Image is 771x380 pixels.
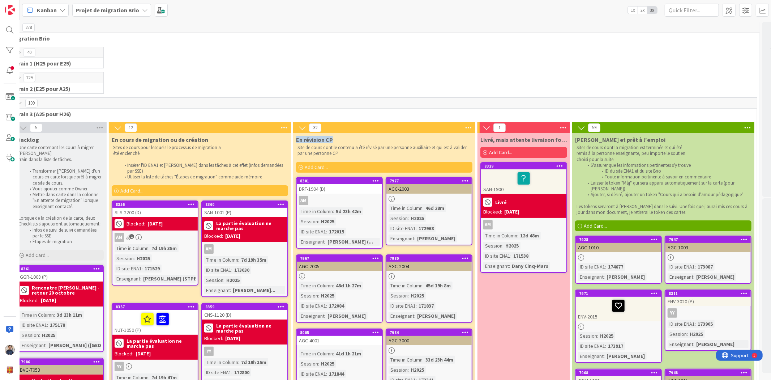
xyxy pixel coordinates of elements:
div: AGC-3000 [386,336,472,345]
li: S'assurer que les informations pertinentes s'y trouve [584,162,750,168]
div: 8311 [669,291,751,296]
div: 7967AGC-2005 [297,255,382,271]
div: ID site ENA1 [115,265,142,273]
span: : [510,252,511,260]
li: Laisser le token "Màj" qui sera apparu automatiquement sur la carte (pour [PERSON_NAME]) [584,180,750,192]
div: Session [668,330,687,338]
div: 173030 [232,266,251,274]
span: 278 [22,23,35,32]
div: NUT-1050 (P) [112,310,198,335]
div: 175178 [48,321,67,329]
div: 173917 [606,342,625,350]
span: Add Card... [489,149,512,156]
div: 8301DRT-1904 (D) [297,178,382,194]
span: Add Card... [305,164,328,170]
li: Toute information pertinente à savoir en commentaire [584,174,750,180]
div: 7967 [297,255,382,262]
div: 171837 [417,302,436,310]
div: 7986 [21,359,103,364]
div: Enseignant [20,341,46,349]
div: [PERSON_NAME] [415,312,457,320]
div: Session [204,276,223,284]
div: 5d 23h 42m [334,207,363,215]
div: 7947AGC-1003 [665,236,751,252]
span: : [238,358,239,366]
div: Blocked: [204,232,223,240]
b: Rencontre [PERSON_NAME] - retour 20 octobre [32,285,101,295]
span: : [414,312,415,320]
span: : [46,341,47,349]
span: : [416,224,417,232]
div: 7980AGC-2004 [386,255,472,271]
div: 8329 [484,164,566,169]
div: [PERSON_NAME] ([GEOGRAPHIC_DATA]... [47,341,145,349]
span: : [423,282,424,290]
div: H2025 [319,292,336,300]
span: : [325,238,326,246]
div: H2025 [598,332,615,340]
p: Sites de cours pour lesquels le processus de migration a [113,145,287,151]
div: 8311 [665,290,751,297]
span: : [695,263,696,271]
div: ID site ENA1 [299,302,326,310]
div: 8005 [297,329,382,336]
div: 7984 [390,330,472,335]
span: Kanban [37,6,57,14]
div: 8361GGR-1008 (P) [18,266,103,282]
div: Time in Column [483,232,517,240]
div: Enseignant [389,312,414,320]
div: Session [115,254,134,262]
div: 7971 [579,291,661,296]
span: 40 [23,48,35,57]
div: H2025 [224,276,241,284]
div: SAN-1900 [481,169,566,194]
div: 8361 [18,266,103,272]
div: [PERSON_NAME] [415,235,457,242]
div: ID site ENA1 [20,321,47,329]
li: Étapes de migration [26,239,103,245]
li: Insérer l'ID ENA1 et [PERSON_NAME] dans les tâches à cet effet (Infos demandées par SSE) [120,162,287,174]
div: 8329SAN-1900 [481,163,566,194]
div: Time in Column [20,311,54,319]
span: En cours de migration ou de création [112,136,208,143]
div: 172015 [327,228,346,236]
div: 7977 [390,178,472,183]
div: AM [112,233,198,242]
span: : [326,228,327,236]
div: Session [389,214,408,222]
li: Mettre dans carte dans la colonne "En attente de migration" lorsque enseignant contacté. [26,192,103,210]
div: 172084 [327,302,346,310]
span: : [693,340,694,348]
div: H2025 [40,331,57,339]
div: SLS-2200 (D) [112,208,198,217]
div: 7d 19h 35m [239,358,268,366]
div: Time in Column [299,282,333,290]
div: Session [578,332,597,340]
p: Une carte contenant les cours à migrer [PERSON_NAME] [18,145,102,157]
span: 12 [125,123,137,132]
span: : [408,366,409,374]
li: ID du site ENA1 et du site Brio [584,168,750,174]
div: [PERSON_NAME]... [231,286,277,294]
div: ID site ENA1 [389,302,416,310]
span: 1 [493,123,506,132]
span: Add Card... [120,187,144,194]
div: 8357 [116,304,198,309]
div: 8329 [481,163,566,169]
div: Enseignant [299,238,325,246]
div: Time in Column [299,350,333,358]
span: : [230,286,231,294]
div: 7971ENV-2015 [576,290,661,321]
span: : [414,235,415,242]
span: : [326,302,327,310]
div: DRT-1904 (D) [297,184,382,194]
div: AM [297,196,382,205]
div: ID site ENA1 [668,263,695,271]
div: Time in Column [389,356,423,364]
div: AGC-4001 [297,336,382,345]
div: Enseignant [204,286,230,294]
div: 8311ENV-3020 (P) [665,290,751,306]
span: : [39,331,40,339]
div: 7980 [386,255,472,262]
div: AM [481,220,566,229]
